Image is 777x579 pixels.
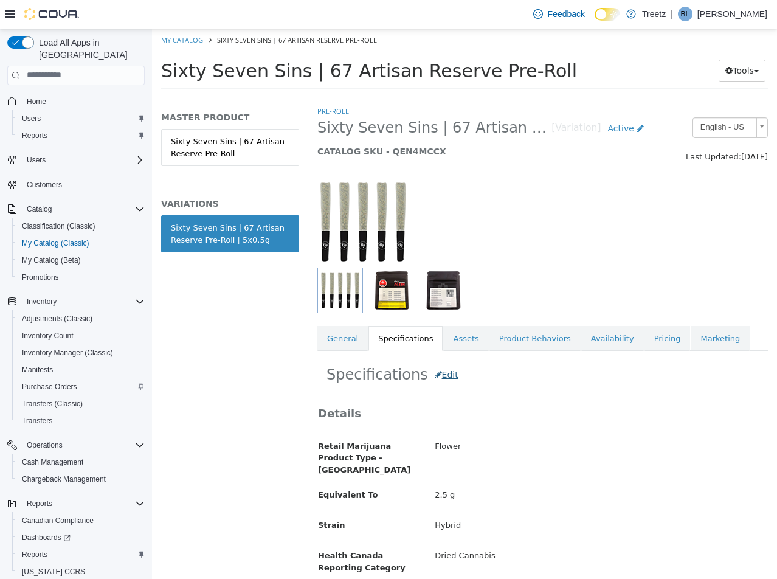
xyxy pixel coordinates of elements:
span: Users [22,114,41,123]
button: Cash Management [12,454,150,471]
span: Reports [17,128,145,143]
h2: Specifications [174,335,607,357]
span: Operations [22,438,145,452]
a: Classification (Classic) [17,219,100,234]
span: Users [27,155,46,165]
button: Manifests [12,361,150,378]
button: Transfers [12,412,150,429]
span: Washington CCRS [17,564,145,579]
span: Reports [22,550,47,560]
a: Customers [22,178,67,192]
a: Product Behaviors [337,297,429,322]
span: Reports [17,547,145,562]
button: Inventory Count [12,327,150,344]
a: Promotions [17,270,64,285]
a: Adjustments (Classic) [17,311,97,326]
a: Transfers [17,414,57,428]
a: General [165,297,216,322]
a: Transfers (Classic) [17,397,88,411]
span: Cash Management [22,457,83,467]
h5: MASTER PRODUCT [9,83,147,94]
span: Equivalent To [166,461,226,470]
span: Home [27,97,46,106]
button: Tools [567,30,613,53]
a: My Catalog (Beta) [17,253,86,268]
a: Inventory Count [17,328,78,343]
span: Inventory Count [22,331,74,341]
span: My Catalog (Beta) [22,255,81,265]
button: Users [22,153,50,167]
span: Inventory Count [17,328,145,343]
a: Canadian Compliance [17,513,98,528]
img: Cova [24,8,79,20]
button: Chargeback Management [12,471,150,488]
a: Pricing [492,297,539,322]
span: Users [22,153,145,167]
a: English - US [540,88,616,109]
button: Reports [22,496,57,511]
p: [PERSON_NAME] [697,7,767,21]
span: [US_STATE] CCRS [22,567,85,577]
button: Operations [2,437,150,454]
span: Transfers (Classic) [17,397,145,411]
div: Sixty Seven Sins | 67 Artisan Reserve Pre-Roll | 5x0.5g [19,193,137,217]
span: Operations [27,440,63,450]
a: Manifests [17,362,58,377]
span: Purchase Orders [22,382,77,392]
button: Classification (Classic) [12,218,150,235]
span: English - US [541,89,599,108]
a: Dashboards [12,529,150,546]
div: Flower [274,407,624,428]
span: Sixty Seven Sins | 67 Artisan Reserve Pre-Roll [9,31,425,52]
a: Reports [17,128,52,143]
a: Pre-Roll [165,77,197,86]
span: Promotions [22,272,59,282]
p: Treetz [642,7,666,21]
a: Chargeback Management [17,472,111,487]
a: Specifications [216,297,291,322]
div: Hybrid [274,486,624,507]
a: [US_STATE] CCRS [17,564,90,579]
span: Feedback [548,8,585,20]
span: Sixty Seven Sins | 67 Artisan Reserve Pre-Roll [65,6,225,15]
span: Purchase Orders [17,380,145,394]
span: Reports [27,499,52,508]
button: Customers [2,176,150,193]
a: Purchase Orders [17,380,82,394]
a: Feedback [528,2,590,26]
button: Users [2,151,150,168]
a: My Catalog [9,6,51,15]
span: Transfers [17,414,145,428]
button: Reports [2,495,150,512]
a: Reports [17,547,52,562]
span: Inventory Manager (Classic) [17,345,145,360]
div: Brandon Lee [678,7,692,21]
button: My Catalog (Beta) [12,252,150,269]
span: My Catalog (Beta) [17,253,145,268]
span: Manifests [17,362,145,377]
button: Catalog [2,201,150,218]
span: Health Canada Reporting Category [166,522,254,543]
button: Reports [12,127,150,144]
span: Classification (Classic) [22,221,95,231]
span: Reports [22,131,47,140]
span: Home [22,94,145,109]
span: Last Updated: [534,123,589,132]
span: Users [17,111,145,126]
button: Transfers (Classic) [12,395,150,412]
small: [Variation] [399,94,449,104]
span: BL [681,7,690,21]
a: Sixty Seven Sins | 67 Artisan Reserve Pre-Roll [9,100,147,137]
img: 150 [165,147,257,238]
a: Availability [429,297,492,322]
span: Chargeback Management [17,472,145,487]
span: Dashboards [17,530,145,545]
button: Users [12,110,150,127]
button: Operations [22,438,67,452]
span: Customers [27,180,62,190]
span: Canadian Compliance [17,513,145,528]
button: Catalog [22,202,57,217]
span: Classification (Classic) [17,219,145,234]
span: Retail Marijuana Product Type - [GEOGRAPHIC_DATA] [166,412,258,445]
